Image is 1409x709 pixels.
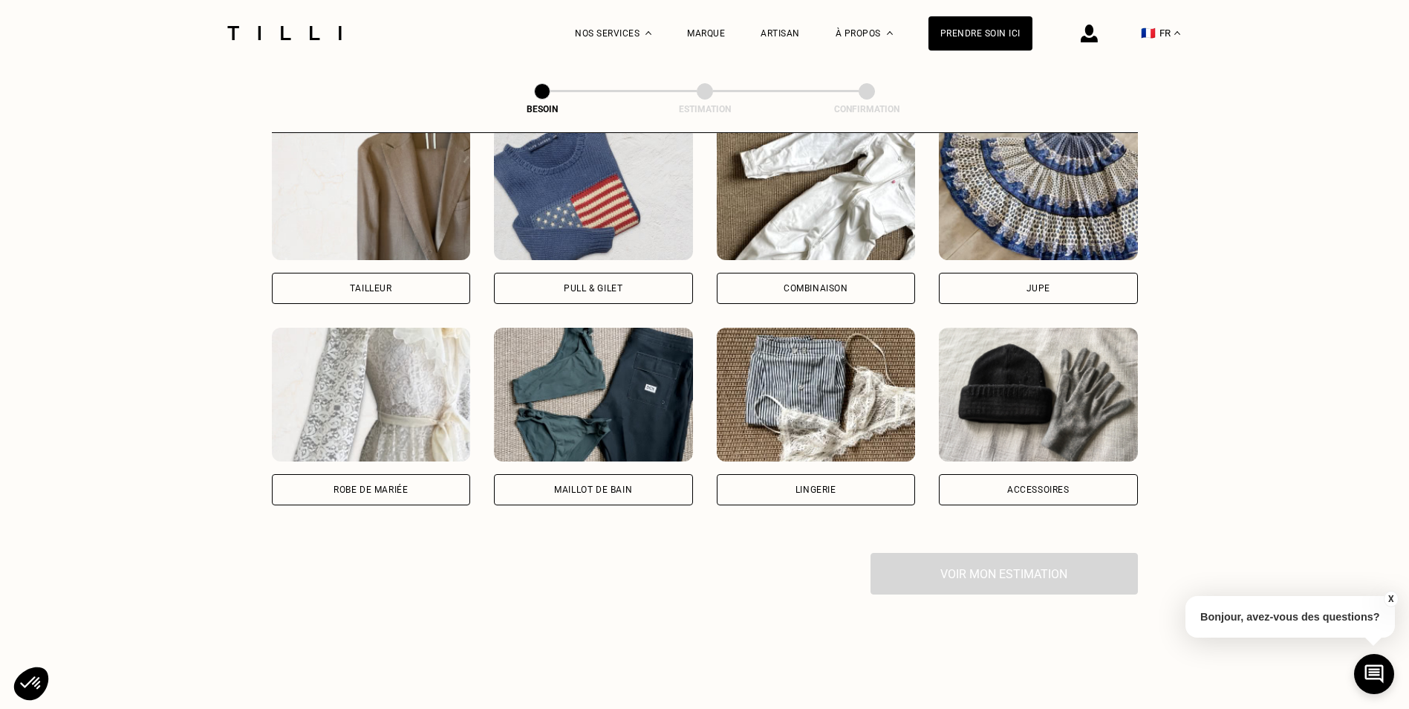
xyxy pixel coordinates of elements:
[272,328,471,462] img: Tilli retouche votre Robe de mariée
[222,26,347,40] img: Logo du service de couturière Tilli
[554,485,632,494] div: Maillot de bain
[793,104,941,114] div: Confirmation
[1174,31,1180,35] img: menu déroulant
[939,126,1138,260] img: Tilli retouche votre Jupe
[631,104,779,114] div: Estimation
[350,284,392,293] div: Tailleur
[1141,26,1156,40] span: 🇫🇷
[1081,25,1098,42] img: icône connexion
[468,104,616,114] div: Besoin
[494,328,693,462] img: Tilli retouche votre Maillot de bain
[761,28,800,39] a: Artisan
[717,126,916,260] img: Tilli retouche votre Combinaison
[1026,284,1050,293] div: Jupe
[717,328,916,462] img: Tilli retouche votre Lingerie
[1185,596,1395,638] p: Bonjour, avez-vous des questions?
[272,126,471,260] img: Tilli retouche votre Tailleur
[333,485,408,494] div: Robe de mariée
[564,284,622,293] div: Pull & gilet
[494,126,693,260] img: Tilli retouche votre Pull & gilet
[1383,591,1398,607] button: X
[1007,485,1070,494] div: Accessoires
[645,31,651,35] img: Menu déroulant
[928,16,1032,51] a: Prendre soin ici
[687,28,725,39] a: Marque
[795,485,836,494] div: Lingerie
[887,31,893,35] img: Menu déroulant à propos
[939,328,1138,462] img: Tilli retouche votre Accessoires
[784,284,848,293] div: Combinaison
